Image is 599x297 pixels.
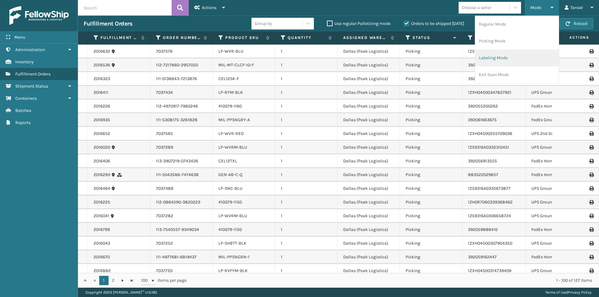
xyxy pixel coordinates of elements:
[218,103,242,109] a: 410079-1160
[400,141,462,154] td: Picking
[275,182,338,195] td: 1
[150,223,213,237] td: 113-7540557-9349034
[589,118,593,122] i: Print Label
[475,50,559,66] li: Labeling Mode
[589,269,593,273] i: Print Label
[109,276,118,285] a: 2
[589,90,593,95] i: Print Label
[468,268,511,273] a: 1ZXH04500314739409
[218,117,250,122] a: MIL-PPSNGRY-A
[94,213,109,219] a: 2016041
[275,209,338,223] td: 1
[475,33,559,50] li: Picking Mode
[150,237,213,250] td: 7037252
[275,168,338,182] td: 1
[526,99,588,113] td: FedEx Home Delivery
[338,209,400,223] td: Dallas (Peak Logistics)
[275,264,338,278] td: 1
[275,223,338,237] td: 1
[118,276,127,285] a: Go to the next page
[94,48,110,55] a: 2016632
[288,35,325,41] label: Quantity
[343,35,388,41] label: Assigned Warehouse
[94,227,110,233] a: 2016799
[99,276,109,285] a: 1
[338,237,400,250] td: Dallas (Peak Logistics)
[218,131,244,136] a: LP-WVR-RED
[526,223,588,237] td: FedEx Home Delivery
[15,120,31,125] span: Reports
[218,227,242,232] a: 410079-1150
[218,186,242,191] a: LP-SNC-BLU
[94,172,110,178] a: 2016293
[468,90,511,95] a: 1ZXH04500347827921
[468,62,498,68] a: 392057987222
[275,154,338,168] td: 1
[400,58,462,72] td: Picking
[150,154,213,168] td: 113-3907219-0743426
[275,99,338,113] td: 1
[141,276,187,285] span: items per page
[462,4,491,11] div: Choose a seller
[15,84,48,89] span: Shipment Status
[218,90,243,95] a: LP-RYM-BLK
[202,5,217,10] span: Actions
[468,254,497,260] a: 392059162447
[163,35,201,41] label: Order Number
[150,45,213,58] td: 7037576
[400,250,462,264] td: Picking
[94,62,110,68] a: 2016536
[338,127,400,141] td: Dallas (Peak Logistics)
[400,86,462,99] td: Picking
[526,195,588,209] td: UPS Ground
[275,250,338,264] td: 1
[338,168,400,182] td: Dallas (Peak Logistics)
[94,254,110,260] a: 2016670
[338,141,400,154] td: Dallas (Peak Logistics)
[150,195,213,209] td: 112-0864590-3820223
[15,96,37,101] span: Containers
[338,182,400,195] td: Dallas (Peak Logistics)
[338,223,400,237] td: Dallas (Peak Logistics)
[150,168,213,182] td: 111-5043586-7474638
[526,154,588,168] td: FedEx Home Delivery
[468,241,512,246] a: 1ZXH04500307904350
[589,145,593,150] i: Print Label
[545,290,567,295] a: Terms of Use
[195,277,592,284] div: 1 - 100 of 127 items
[275,195,338,209] td: 1
[468,158,497,164] a: 392056913555
[400,168,462,182] td: Picking
[150,72,213,86] td: 111-0138643-7213876
[338,99,400,113] td: Dallas (Peak Logistics)
[526,264,588,278] td: UPS Ground
[94,144,110,151] a: 2016020
[94,76,110,82] a: 2016323
[15,47,45,52] span: Administration
[560,18,593,29] button: Reload
[550,32,593,43] span: Actions
[400,113,462,127] td: Picking
[218,49,243,54] a: LP-WVR-BLU
[218,172,242,177] a: GEN-AB-C-Q
[589,63,593,67] i: Print Label
[589,77,593,81] i: Print Label
[275,45,338,58] td: 1
[94,131,110,137] a: 2016652
[127,276,137,285] a: Go to the last page
[225,35,263,41] label: Product SKU
[338,250,400,264] td: Dallas (Peak Logistics)
[589,214,593,218] i: Print Label
[475,16,559,33] li: Regular Mode
[526,182,588,195] td: UPS Ground
[150,113,213,127] td: 111-5308175-3261828
[218,268,248,273] a: LP-RVFYM-BLK
[526,209,588,223] td: UPS Ground
[85,288,157,297] p: Copyright 2023 [PERSON_NAME]™ v 1.0.185
[218,254,250,260] a: MIL-PPSNGRN-1
[94,89,108,96] a: 2016411
[338,195,400,209] td: Dallas (Peak Logistics)
[589,241,593,246] i: Print Label
[400,223,462,237] td: Picking
[400,182,462,195] td: Picking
